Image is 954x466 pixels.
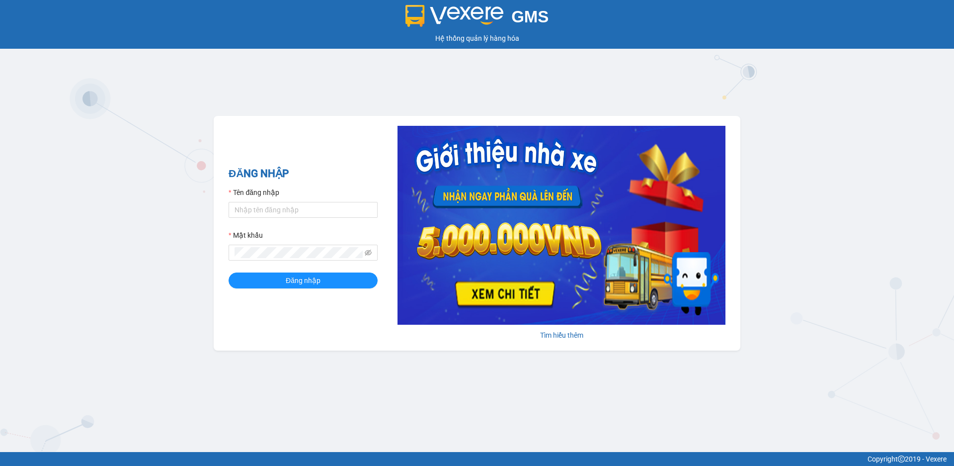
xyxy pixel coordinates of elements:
span: GMS [511,7,549,26]
a: GMS [405,15,549,23]
h2: ĐĂNG NHẬP [229,166,378,182]
label: Tên đăng nhập [229,187,279,198]
span: Đăng nhập [286,275,320,286]
span: copyright [898,456,905,463]
input: Tên đăng nhập [229,202,378,218]
div: Hệ thống quản lý hàng hóa [2,33,952,44]
label: Mật khẩu [229,230,263,241]
div: Copyright 2019 - Vexere [7,454,947,465]
img: banner-0 [397,126,725,325]
span: eye-invisible [365,249,372,256]
input: Mật khẩu [235,247,363,258]
div: Tìm hiểu thêm [397,330,725,341]
button: Đăng nhập [229,273,378,288]
img: logo 2 [405,5,504,27]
